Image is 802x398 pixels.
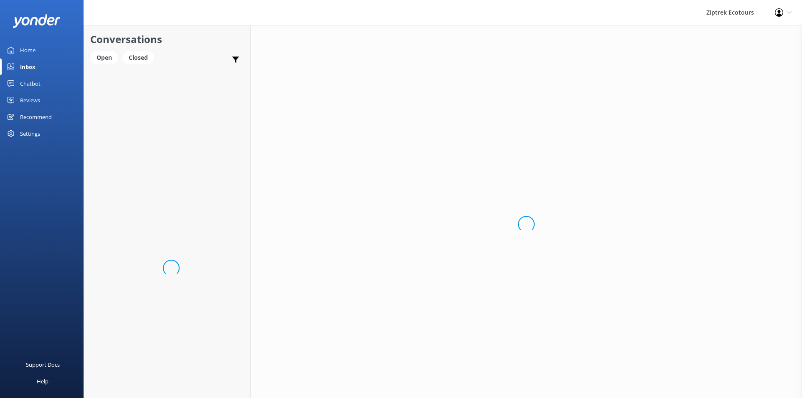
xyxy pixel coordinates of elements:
[20,109,52,125] div: Recommend
[20,125,40,142] div: Settings
[122,51,154,64] div: Closed
[26,356,60,373] div: Support Docs
[90,51,118,64] div: Open
[20,75,41,92] div: Chatbot
[20,58,36,75] div: Inbox
[122,53,158,62] a: Closed
[20,92,40,109] div: Reviews
[20,42,36,58] div: Home
[90,53,122,62] a: Open
[37,373,48,390] div: Help
[90,31,244,47] h2: Conversations
[13,14,61,28] img: yonder-white-logo.png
